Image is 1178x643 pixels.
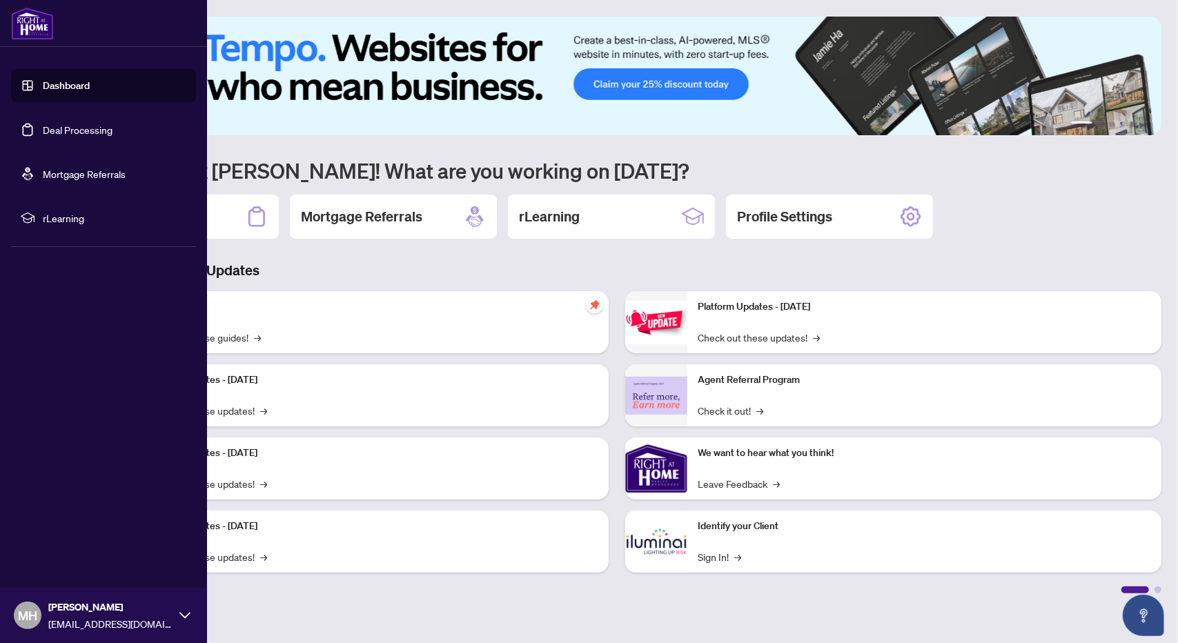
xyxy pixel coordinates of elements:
[1131,121,1137,127] button: 5
[48,616,173,631] span: [EMAIL_ADDRESS][DOMAIN_NAME]
[698,519,1151,534] p: Identify your Client
[625,377,687,415] img: Agent Referral Program
[43,168,126,180] a: Mortgage Referrals
[72,157,1161,184] h1: Welcome back [PERSON_NAME]! What are you working on [DATE]?
[260,549,267,564] span: →
[1098,121,1103,127] button: 2
[145,299,598,315] p: Self-Help
[254,330,261,345] span: →
[625,301,687,344] img: Platform Updates - June 23, 2025
[625,437,687,499] img: We want to hear what you think!
[698,403,764,418] a: Check it out!→
[1070,121,1092,127] button: 1
[735,549,742,564] span: →
[698,299,1151,315] p: Platform Updates - [DATE]
[18,606,37,625] span: MH
[587,297,603,313] span: pushpin
[625,511,687,573] img: Identify your Client
[698,476,781,491] a: Leave Feedback→
[774,476,781,491] span: →
[48,600,173,615] span: [PERSON_NAME]
[757,403,764,418] span: →
[737,207,832,226] h2: Profile Settings
[11,7,54,40] img: logo
[145,519,598,534] p: Platform Updates - [DATE]
[260,403,267,418] span: →
[698,549,742,564] a: Sign In!→
[814,330,821,345] span: →
[698,373,1151,388] p: Agent Referral Program
[519,207,580,226] h2: rLearning
[43,210,186,226] span: rLearning
[72,17,1161,135] img: Slide 0
[260,476,267,491] span: →
[301,207,422,226] h2: Mortgage Referrals
[698,446,1151,461] p: We want to hear what you think!
[72,261,1161,280] h3: Brokerage & Industry Updates
[1142,121,1148,127] button: 6
[43,79,90,92] a: Dashboard
[145,373,598,388] p: Platform Updates - [DATE]
[1109,121,1115,127] button: 3
[1120,121,1126,127] button: 4
[1123,595,1164,636] button: Open asap
[698,330,821,345] a: Check out these updates!→
[43,123,112,136] a: Deal Processing
[145,446,598,461] p: Platform Updates - [DATE]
